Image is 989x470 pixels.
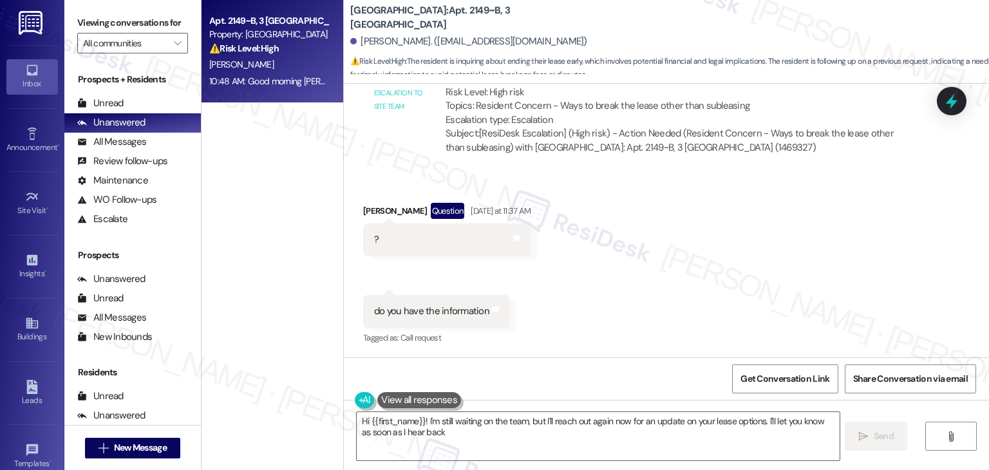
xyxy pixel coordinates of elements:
[99,443,108,453] i: 
[350,35,587,48] div: [PERSON_NAME]. ([EMAIL_ADDRESS][DOMAIN_NAME])
[209,59,274,70] span: [PERSON_NAME]
[77,155,167,168] div: Review follow-ups
[77,409,146,422] div: Unanswered
[64,366,201,379] div: Residents
[357,412,839,460] textarea: Hi {{first_name}}! I'm still waiting on the team, but I'll reach out again now for an update on your
[6,376,58,411] a: Leads
[85,438,180,458] button: New Message
[858,431,868,442] i: 
[77,174,148,187] div: Maintenance
[77,330,152,344] div: New Inbounds
[350,55,989,82] span: : The resident is inquiring about ending their lease early, which involves potential financial an...
[363,203,531,223] div: [PERSON_NAME]
[64,73,201,86] div: Prospects + Residents
[209,75,921,87] div: 10:48 AM: Good morning [PERSON_NAME]! I'm still waiting to hear back from the team about options ...
[77,390,124,403] div: Unread
[740,372,829,386] span: Get Conversation Link
[50,457,52,466] span: •
[467,204,531,218] div: [DATE] at 11:37 AM
[114,441,167,455] span: New Message
[209,14,328,28] div: Apt. 2149~B, 3 [GEOGRAPHIC_DATA]
[431,203,465,219] div: Question
[209,28,328,41] div: Property: [GEOGRAPHIC_DATA]
[77,292,124,305] div: Unread
[77,116,146,129] div: Unanswered
[350,4,608,32] b: [GEOGRAPHIC_DATA]: Apt. 2149~B, 3 [GEOGRAPHIC_DATA]
[374,73,424,114] div: Email escalation to site team
[374,233,379,247] div: ?
[77,193,156,207] div: WO Follow-ups
[6,59,58,94] a: Inbox
[732,364,838,393] button: Get Conversation Link
[46,204,48,213] span: •
[77,135,146,149] div: All Messages
[77,212,127,226] div: Escalate
[400,332,441,343] span: Call request
[19,11,45,35] img: ResiDesk Logo
[6,186,58,221] a: Site Visit •
[77,13,188,33] label: Viewing conversations for
[44,267,46,276] span: •
[845,364,976,393] button: Share Conversation via email
[174,38,181,48] i: 
[6,249,58,284] a: Insights •
[845,422,907,451] button: Send
[363,328,510,347] div: Tagged as:
[374,305,489,318] div: do you have the information
[64,249,201,262] div: Prospects
[853,372,968,386] span: Share Conversation via email
[77,272,146,286] div: Unanswered
[6,312,58,347] a: Buildings
[946,431,956,442] i: 
[77,311,146,324] div: All Messages
[874,429,894,443] span: Send
[209,42,279,54] strong: ⚠️ Risk Level: High
[446,127,914,155] div: Subject: [ResiDesk Escalation] (High risk) - Action Needed (Resident Concern - Ways to break the ...
[77,97,124,110] div: Unread
[446,71,914,127] div: ResiDesk escalation to site team -> Risk Level: High risk Topics: Resident Concern - Ways to brea...
[83,33,167,53] input: All communities
[350,56,406,66] strong: ⚠️ Risk Level: High
[57,141,59,150] span: •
